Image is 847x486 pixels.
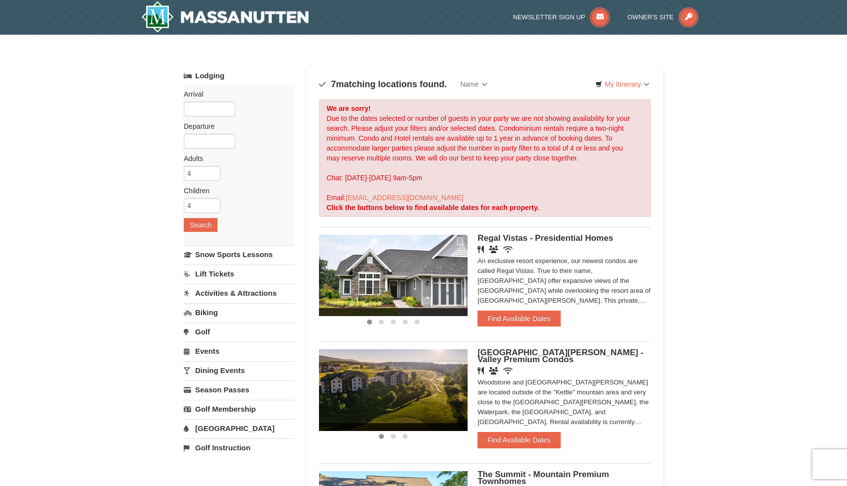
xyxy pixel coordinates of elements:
strong: Click the buttons below to find available dates for each property. [326,204,539,212]
label: Departure [184,121,287,131]
button: Find Available Dates [477,311,560,326]
a: Events [184,342,294,360]
button: Search [184,218,217,232]
span: The Summit - Mountain Premium Townhomes [477,470,609,486]
span: 7 [331,79,336,89]
i: Restaurant [477,367,484,375]
span: Newsletter Sign Up [513,13,585,21]
a: Snow Sports Lessons [184,245,294,264]
i: Wireless Internet (free) [503,246,513,253]
div: An exclusive resort experience, our newest condos are called Regal Vistas. True to their name, [G... [477,256,651,306]
span: Regal Vistas - Presidential Homes [477,233,613,243]
a: Activities & Attractions [184,284,294,302]
a: Newsletter Sign Up [513,13,610,21]
div: Woodstone and [GEOGRAPHIC_DATA][PERSON_NAME] are located outside of the "Kettle" mountain area an... [477,378,651,427]
a: [EMAIL_ADDRESS][DOMAIN_NAME] [346,194,463,202]
i: Banquet Facilities [489,367,498,375]
a: Massanutten Resort [141,1,309,33]
i: Banquet Facilities [489,246,498,253]
a: Owner's Site [628,13,699,21]
a: Golf Membership [184,400,294,418]
img: Massanutten Resort Logo [141,1,309,33]
a: Golf [184,323,294,341]
a: Name [453,74,494,94]
span: Owner's Site [628,13,674,21]
label: Arrival [184,89,287,99]
div: Due to the dates selected or number of guests in your party we are not showing availability for y... [319,99,651,217]
a: Lodging [184,67,294,85]
a: Lift Tickets [184,265,294,283]
strong: We are sorry! [326,105,371,112]
label: Children [184,186,287,196]
a: [GEOGRAPHIC_DATA] [184,419,294,437]
i: Restaurant [477,246,484,253]
label: Adults [184,154,287,163]
a: Biking [184,303,294,322]
a: Golf Instruction [184,438,294,457]
a: My Itinerary [589,77,656,92]
i: Wireless Internet (free) [503,367,513,375]
span: [GEOGRAPHIC_DATA][PERSON_NAME] - Valley Premium Condos [477,348,643,364]
h4: matching locations found. [319,79,447,89]
button: Find Available Dates [477,432,560,448]
a: Season Passes [184,380,294,399]
a: Dining Events [184,361,294,379]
